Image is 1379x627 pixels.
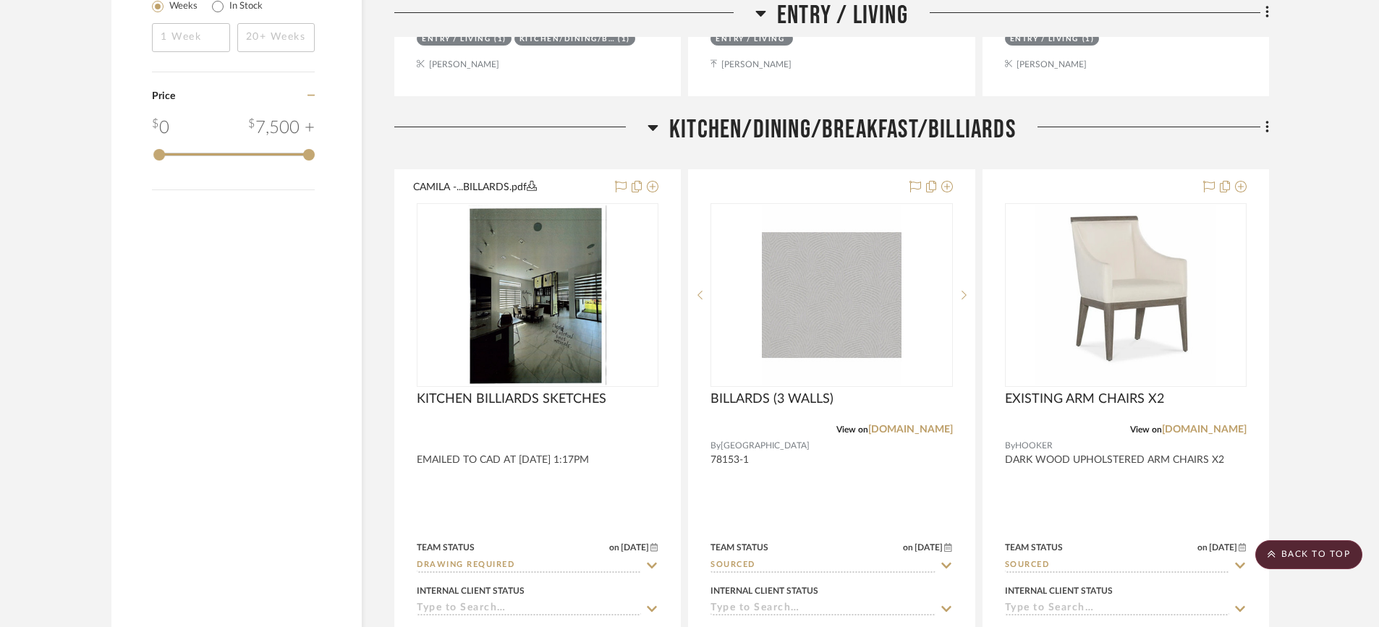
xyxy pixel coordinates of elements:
[609,543,619,552] span: on
[721,439,810,453] span: [GEOGRAPHIC_DATA]
[417,559,641,573] input: Type to Search…
[710,584,818,597] div: Internal Client Status
[1035,205,1216,385] img: EXISTING ARM CHAIRS X2
[1005,391,1164,407] span: EXISTING ARM CHAIRS X2
[237,23,315,52] input: 20+ Weeks
[1197,543,1208,552] span: on
[710,602,935,616] input: Type to Search…
[1010,34,1079,45] div: ENTRY / LIVING
[1005,584,1113,597] div: Internal Client Status
[836,425,868,434] span: View on
[619,542,650,553] span: [DATE]
[710,559,935,573] input: Type to Search…
[422,34,491,45] div: ENTRY / LIVING
[618,34,630,45] div: (1)
[1015,439,1053,453] span: HOOKER
[417,602,641,616] input: Type to Search…
[1255,540,1362,569] scroll-to-top-button: BACK TO TOP
[1082,34,1095,45] div: (1)
[868,425,953,435] a: [DOMAIN_NAME]
[710,439,721,453] span: By
[519,34,615,45] div: KITCHEN/DINING/BREAKFAST/BILLIARDS
[1005,602,1229,616] input: Type to Search…
[152,91,175,101] span: Price
[1130,425,1162,434] span: View on
[468,205,608,385] img: KITCHEN BILLIARDS SKETCHES
[1005,559,1229,573] input: Type to Search…
[417,584,525,597] div: Internal Client Status
[903,543,913,552] span: on
[762,205,902,385] img: BILLARDS (3 WALLS)
[1005,541,1063,554] div: Team Status
[1208,542,1239,553] span: [DATE]
[716,34,784,45] div: ENTRY / LIVING
[669,114,1016,145] span: KITCHEN/DINING/BREAKFAST/BILLIARDS
[1005,439,1015,453] span: By
[417,391,606,407] span: KITCHEN BILLIARDS SKETCHES
[1162,425,1247,435] a: [DOMAIN_NAME]
[417,541,475,554] div: Team Status
[413,179,606,196] button: CAMILA -...BILLARDS.pdf
[710,541,768,554] div: Team Status
[152,23,230,52] input: 1 Week
[913,542,944,553] span: [DATE]
[494,34,506,45] div: (1)
[248,115,315,141] div: 7,500 +
[152,115,169,141] div: 0
[710,391,833,407] span: BILLARDS (3 WALLS)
